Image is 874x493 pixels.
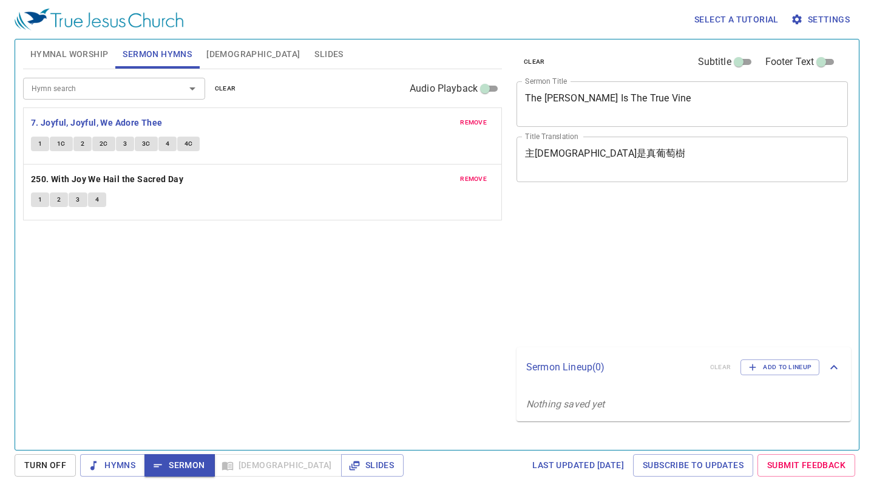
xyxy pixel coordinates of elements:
[31,172,183,187] b: 250. With Joy We Hail the Sacred Day
[50,137,73,151] button: 1C
[31,172,186,187] button: 250. With Joy We Hail the Sacred Day
[15,8,183,30] img: True Jesus Church
[154,458,205,473] span: Sermon
[698,55,731,69] span: Subtitle
[73,137,92,151] button: 2
[50,192,68,207] button: 2
[24,458,66,473] span: Turn Off
[88,192,106,207] button: 4
[100,138,108,149] span: 2C
[69,192,87,207] button: 3
[512,195,783,343] iframe: from-child
[185,138,193,149] span: 4C
[92,137,115,151] button: 2C
[38,138,42,149] span: 1
[177,137,200,151] button: 4C
[116,137,134,151] button: 3
[633,454,753,477] a: Subscribe to Updates
[144,454,214,477] button: Sermon
[689,8,784,31] button: Select a tutorial
[453,172,494,186] button: remove
[31,115,163,131] b: 7. Joyful, Joyful, We Adore Thee
[15,454,76,477] button: Turn Off
[57,194,61,205] span: 2
[765,55,815,69] span: Footer Text
[740,359,819,375] button: Add to Lineup
[184,80,201,97] button: Open
[80,454,145,477] button: Hymns
[90,458,135,473] span: Hymns
[158,137,177,151] button: 4
[748,362,811,373] span: Add to Lineup
[38,194,42,205] span: 1
[215,83,236,94] span: clear
[166,138,169,149] span: 4
[314,47,343,62] span: Slides
[341,454,404,477] button: Slides
[460,174,487,185] span: remove
[31,115,164,131] button: 7. Joyful, Joyful, We Adore Thee
[57,138,66,149] span: 1C
[123,138,127,149] span: 3
[410,81,478,96] span: Audio Playback
[142,138,151,149] span: 3C
[30,47,109,62] span: Hymnal Worship
[525,148,839,171] textarea: 主[DEMOGRAPHIC_DATA]是真葡萄樹
[31,137,49,151] button: 1
[206,47,300,62] span: [DEMOGRAPHIC_DATA]
[351,458,394,473] span: Slides
[525,92,839,115] textarea: The [PERSON_NAME] Is The True Vine
[453,115,494,130] button: remove
[31,192,49,207] button: 1
[81,138,84,149] span: 2
[208,81,243,96] button: clear
[135,137,158,151] button: 3C
[517,347,851,387] div: Sermon Lineup(0)clearAdd to Lineup
[788,8,855,31] button: Settings
[526,398,605,410] i: Nothing saved yet
[793,12,850,27] span: Settings
[123,47,192,62] span: Sermon Hymns
[527,454,629,477] a: Last updated [DATE]
[517,55,552,69] button: clear
[643,458,744,473] span: Subscribe to Updates
[524,56,545,67] span: clear
[767,458,845,473] span: Submit Feedback
[76,194,80,205] span: 3
[526,360,700,375] p: Sermon Lineup ( 0 )
[532,458,624,473] span: Last updated [DATE]
[694,12,779,27] span: Select a tutorial
[757,454,855,477] a: Submit Feedback
[95,194,99,205] span: 4
[460,117,487,128] span: remove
